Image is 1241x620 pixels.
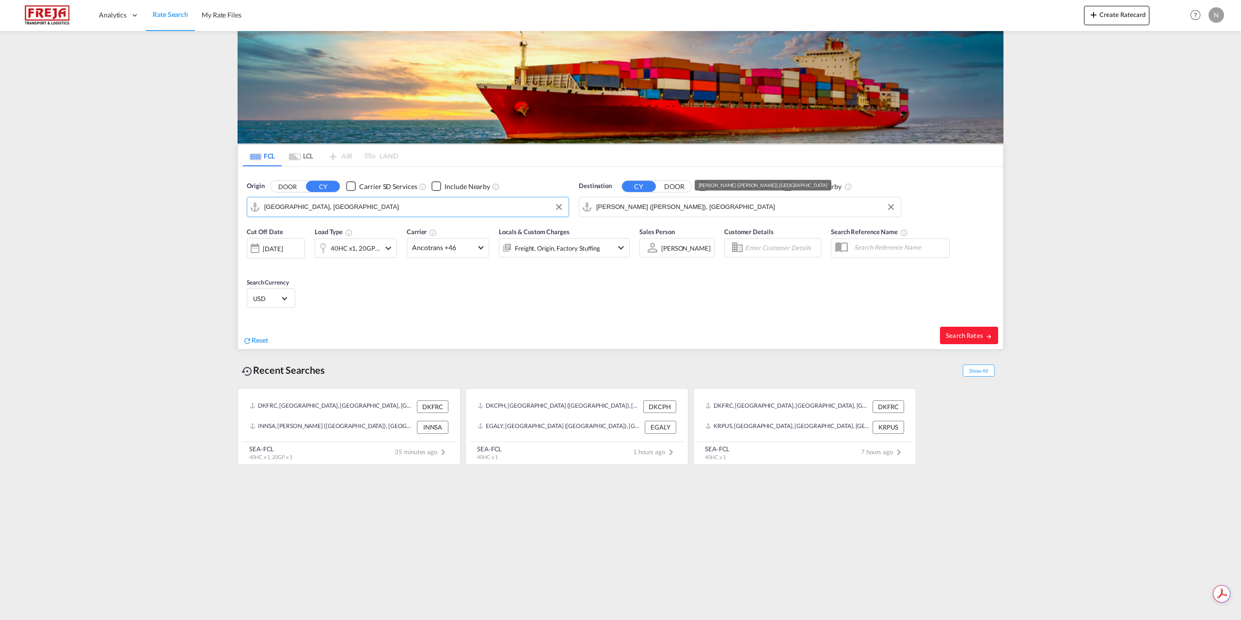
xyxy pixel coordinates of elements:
[252,291,290,305] md-select: Select Currency: $ USDUnited States Dollar
[873,421,904,433] div: KRPUS
[382,242,394,254] md-icon: icon-chevron-down
[331,241,380,255] div: 40HC x1 20GP x1
[639,228,675,236] span: Sales Person
[250,421,414,433] div: INNSA, Jawaharlal Nehru (Nhava Sheva), India, Indian Subcontinent, Asia Pacific
[238,359,329,381] div: Recent Searches
[499,238,630,257] div: Freight Origin Factory Stuffingicon-chevron-down
[745,240,818,255] input: Enter Customer Details
[241,366,253,377] md-icon: icon-backup-restore
[238,167,1003,349] div: Origin DOOR CY Checkbox No InkUnchecked: Search for CY (Container Yard) services for all selected...
[247,228,283,236] span: Cut Off Date
[645,421,676,433] div: EGALY
[844,183,852,191] md-icon: Unchecked: Ignores neighbouring ports when fetching rates.Checked : Includes neighbouring ports w...
[431,181,490,191] md-checkbox: Checkbox No Ink
[783,181,842,191] md-checkbox: Checkbox No Ink
[250,400,414,413] div: DKFRC, Fredericia, Denmark, Northern Europe, Europe
[477,454,498,460] span: 40HC x 1
[417,400,448,413] div: DKFRC
[419,183,427,191] md-icon: Unchecked: Search for CY (Container Yard) services for all selected carriers.Checked : Search for...
[263,244,283,253] div: [DATE]
[247,257,254,270] md-datepicker: Select
[705,445,730,453] div: SEA-FCL
[884,200,898,214] button: Clear Input
[1209,7,1224,23] div: N
[477,445,502,453] div: SEA-FCL
[615,242,627,254] md-icon: icon-chevron-down
[153,10,188,18] span: Rate Search
[893,446,905,458] md-icon: icon-chevron-right
[264,200,564,214] input: Search by Port
[1084,6,1149,25] button: icon-plus 400-fgCreate Ratecard
[633,448,677,456] span: 1 hours ago
[202,11,241,19] span: My Rate Files
[247,181,264,191] span: Origin
[946,332,992,339] span: Search Rates
[705,454,726,460] span: 40HC x 1
[705,400,870,413] div: DKFRC, Fredericia, Denmark, Northern Europe, Europe
[596,200,896,214] input: Search by Port
[315,228,353,236] span: Load Type
[661,244,711,252] div: [PERSON_NAME]
[243,335,268,346] div: icon-refreshReset
[1187,7,1204,23] span: Help
[492,183,500,191] md-icon: Unchecked: Ignores neighbouring ports when fetching rates.Checked : Includes neighbouring ports w...
[515,241,600,255] div: Freight Origin Factory Stuffing
[699,180,827,191] div: [PERSON_NAME] ([PERSON_NAME]), [GEOGRAPHIC_DATA]
[698,181,768,191] md-checkbox: Checkbox No Ink
[247,238,305,258] div: [DATE]
[437,446,449,458] md-icon: icon-chevron-right
[796,182,842,191] div: Include Nearby
[412,243,475,253] span: Ancotrans +46
[477,421,642,433] div: EGALY, Alexandria (El Iskandariya), Egypt, Northern Africa, Africa
[395,448,449,456] span: 35 minutes ago
[99,10,127,20] span: Analytics
[579,181,612,191] span: Destination
[253,294,280,303] span: USD
[963,365,995,377] span: Show All
[417,421,448,433] div: INNSA
[477,400,641,413] div: DKCPH, Copenhagen (Kobenhavn), Denmark, Northern Europe, Europe
[705,421,870,433] div: KRPUS, Busan, Korea, Republic of, Greater China & Far East Asia, Asia Pacific
[657,181,691,192] button: DOOR
[249,454,292,460] span: 40HC x 1, 20GP x 1
[249,445,292,453] div: SEA-FCL
[665,446,677,458] md-icon: icon-chevron-right
[622,181,656,192] button: CY
[247,197,569,217] md-input-container: Aarhus, DKAAR
[243,145,398,166] md-pagination-wrapper: Use the left and right arrow keys to navigate between tabs
[873,400,904,413] div: DKFRC
[238,31,1003,143] img: LCL+%26+FCL+BACKGROUND.png
[346,181,417,191] md-checkbox: Checkbox No Ink
[900,229,908,237] md-icon: Your search will be saved by the below given name
[15,4,80,26] img: 586607c025bf11f083711d99603023e7.png
[724,228,773,236] span: Customer Details
[693,388,916,465] recent-search-card: DKFRC, [GEOGRAPHIC_DATA], [GEOGRAPHIC_DATA], [GEOGRAPHIC_DATA], [GEOGRAPHIC_DATA] DKFRCKRPUS, [GE...
[660,241,712,255] md-select: Sales Person: Nikolaj Korsvold
[315,238,397,258] div: 40HC x1 20GP x1icon-chevron-down
[499,228,570,236] span: Locals & Custom Charges
[243,145,282,166] md-tab-item: FCL
[243,336,252,345] md-icon: icon-refresh
[445,182,490,191] div: Include Nearby
[579,197,901,217] md-input-container: Jawaharlal Nehru (Nhava Sheva), INNSA
[282,145,320,166] md-tab-item: LCL
[238,388,461,465] recent-search-card: DKFRC, [GEOGRAPHIC_DATA], [GEOGRAPHIC_DATA], [GEOGRAPHIC_DATA], [GEOGRAPHIC_DATA] DKFRCINNSA, [PE...
[252,336,268,344] span: Reset
[1187,7,1209,24] div: Help
[986,333,992,340] md-icon: icon-arrow-right
[345,229,353,237] md-icon: icon-information-outline
[359,182,417,191] div: Carrier SD Services
[1088,9,1099,20] md-icon: icon-plus 400-fg
[270,181,304,192] button: DOOR
[465,388,688,465] recent-search-card: DKCPH, [GEOGRAPHIC_DATA] ([GEOGRAPHIC_DATA]), [GEOGRAPHIC_DATA], [GEOGRAPHIC_DATA], [GEOGRAPHIC_D...
[552,200,566,214] button: Clear Input
[407,228,437,236] span: Carrier
[429,229,437,237] md-icon: The selected Trucker/Carrierwill be displayed in the rate results If the rates are from another f...
[247,279,289,286] span: Search Currency
[306,181,340,192] button: CY
[861,448,905,456] span: 7 hours ago
[849,240,949,254] input: Search Reference Name
[940,327,998,344] button: Search Ratesicon-arrow-right
[643,400,676,413] div: DKCPH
